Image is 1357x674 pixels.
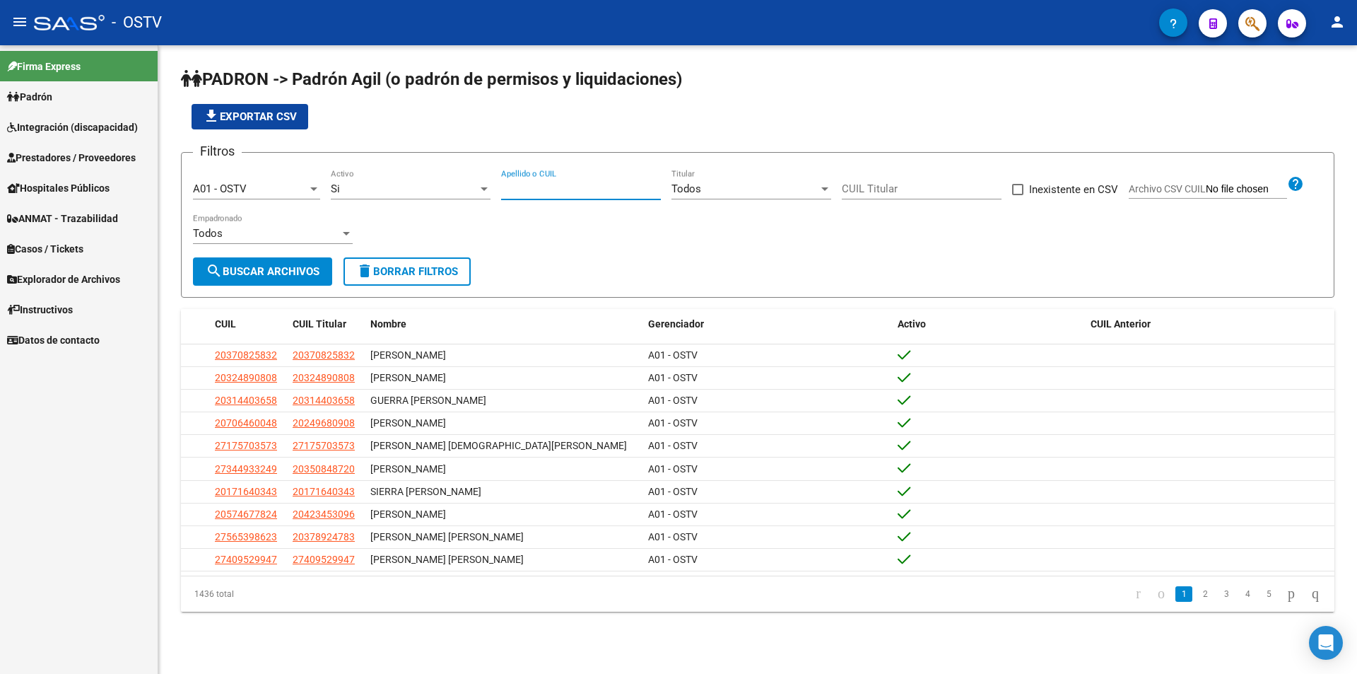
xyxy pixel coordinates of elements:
[1085,309,1334,339] datatable-header-cell: CUIL Anterior
[642,309,892,339] datatable-header-cell: Gerenciador
[648,395,698,406] span: A01 - OSTV
[181,576,409,612] div: 1436 total
[1197,586,1214,602] a: 2
[293,463,355,475] span: 20350848720
[648,440,698,451] span: A01 - OSTV
[215,395,277,406] span: 20314403658
[215,531,277,542] span: 27565398623
[1239,586,1256,602] a: 4
[7,89,52,105] span: Padrón
[215,554,277,565] span: 27409529947
[215,440,277,451] span: 27175703573
[293,349,355,361] span: 20370825832
[293,440,355,451] span: 27175703573
[370,440,627,451] span: [PERSON_NAME] [DEMOGRAPHIC_DATA][PERSON_NAME]
[203,108,220,124] mat-icon: file_download
[1305,586,1325,602] a: go to last page
[287,309,365,339] datatable-header-cell: CUIL Titular
[193,257,332,286] button: Buscar Archivos
[293,395,355,406] span: 20314403658
[209,309,287,339] datatable-header-cell: CUIL
[7,180,110,196] span: Hospitales Públicos
[370,372,446,383] span: [PERSON_NAME]
[370,417,446,429] span: [PERSON_NAME]
[648,531,698,542] span: A01 - OSTV
[7,272,120,287] span: Explorador de Archivos
[215,463,277,475] span: 27344933249
[1287,175,1304,192] mat-icon: help
[1258,582,1279,606] li: page 5
[648,372,698,383] span: A01 - OSTV
[1206,183,1287,196] input: Archivo CSV CUIL
[7,211,118,226] span: ANMAT - Trazabilidad
[1151,586,1171,602] a: go to previous page
[343,257,471,286] button: Borrar Filtros
[215,509,277,520] span: 20574677824
[1237,582,1258,606] li: page 4
[11,13,28,30] mat-icon: menu
[293,417,355,429] span: 20249680908
[215,349,277,361] span: 20370825832
[293,486,355,497] span: 20171640343
[648,509,698,520] span: A01 - OSTV
[365,309,642,339] datatable-header-cell: Nombre
[648,486,698,497] span: A01 - OSTV
[7,241,83,257] span: Casos / Tickets
[1260,586,1277,602] a: 5
[203,110,297,123] span: Exportar CSV
[1175,586,1192,602] a: 1
[7,59,81,74] span: Firma Express
[215,417,277,429] span: 20706460048
[215,318,236,330] span: CUIL
[370,509,446,520] span: [PERSON_NAME]
[370,463,446,475] span: [PERSON_NAME]
[898,318,926,330] span: Activo
[215,372,277,383] span: 20324890808
[370,395,486,406] span: GUERRA [PERSON_NAME]
[193,182,247,195] span: A01 - OSTV
[293,318,346,330] span: CUIL Titular
[1173,582,1194,606] li: page 1
[215,486,277,497] span: 20171640343
[1218,586,1235,602] a: 3
[293,372,355,383] span: 20324890808
[331,182,340,195] span: Si
[192,104,308,129] button: Exportar CSV
[648,554,698,565] span: A01 - OSTV
[206,265,319,278] span: Buscar Archivos
[671,182,701,195] span: Todos
[1194,582,1216,606] li: page 2
[7,302,73,318] span: Instructivos
[892,309,1085,339] datatable-header-cell: Activo
[648,318,704,330] span: Gerenciador
[7,332,100,348] span: Datos de contacto
[1129,183,1206,194] span: Archivo CSV CUIL
[648,463,698,475] span: A01 - OSTV
[193,227,223,240] span: Todos
[356,262,373,279] mat-icon: delete
[193,141,242,161] h3: Filtros
[293,509,355,520] span: 20423453096
[370,349,446,361] span: [PERSON_NAME]
[1281,586,1301,602] a: go to next page
[1309,626,1343,660] div: Open Intercom Messenger
[1029,181,1118,198] span: Inexistente en CSV
[293,554,355,565] span: 27409529947
[293,531,355,542] span: 20378924783
[7,120,138,135] span: Integración (discapacidad)
[356,265,458,278] span: Borrar Filtros
[1216,582,1237,606] li: page 3
[648,417,698,429] span: A01 - OSTV
[1129,586,1147,602] a: go to first page
[370,486,481,497] span: SIERRA [PERSON_NAME]
[7,150,136,165] span: Prestadores / Proveedores
[370,318,406,330] span: Nombre
[648,349,698,361] span: A01 - OSTV
[112,7,162,38] span: - OSTV
[370,531,524,542] span: [PERSON_NAME] [PERSON_NAME]
[206,262,223,279] mat-icon: search
[1091,318,1151,330] span: CUIL Anterior
[1329,13,1346,30] mat-icon: person
[181,69,682,89] span: PADRON -> Padrón Agil (o padrón de permisos y liquidaciones)
[370,554,524,565] span: [PERSON_NAME] [PERSON_NAME]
